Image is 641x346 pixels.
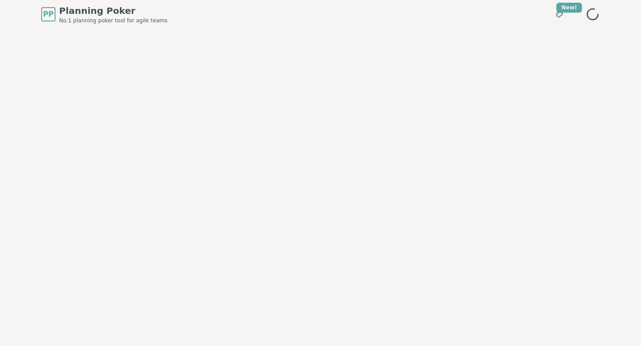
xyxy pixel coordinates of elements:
[59,4,167,17] span: Planning Poker
[556,3,582,13] div: New!
[551,6,568,22] button: New!
[41,4,167,24] a: PPPlanning PokerNo.1 planning poker tool for agile teams
[43,9,53,20] span: PP
[59,17,167,24] span: No.1 planning poker tool for agile teams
